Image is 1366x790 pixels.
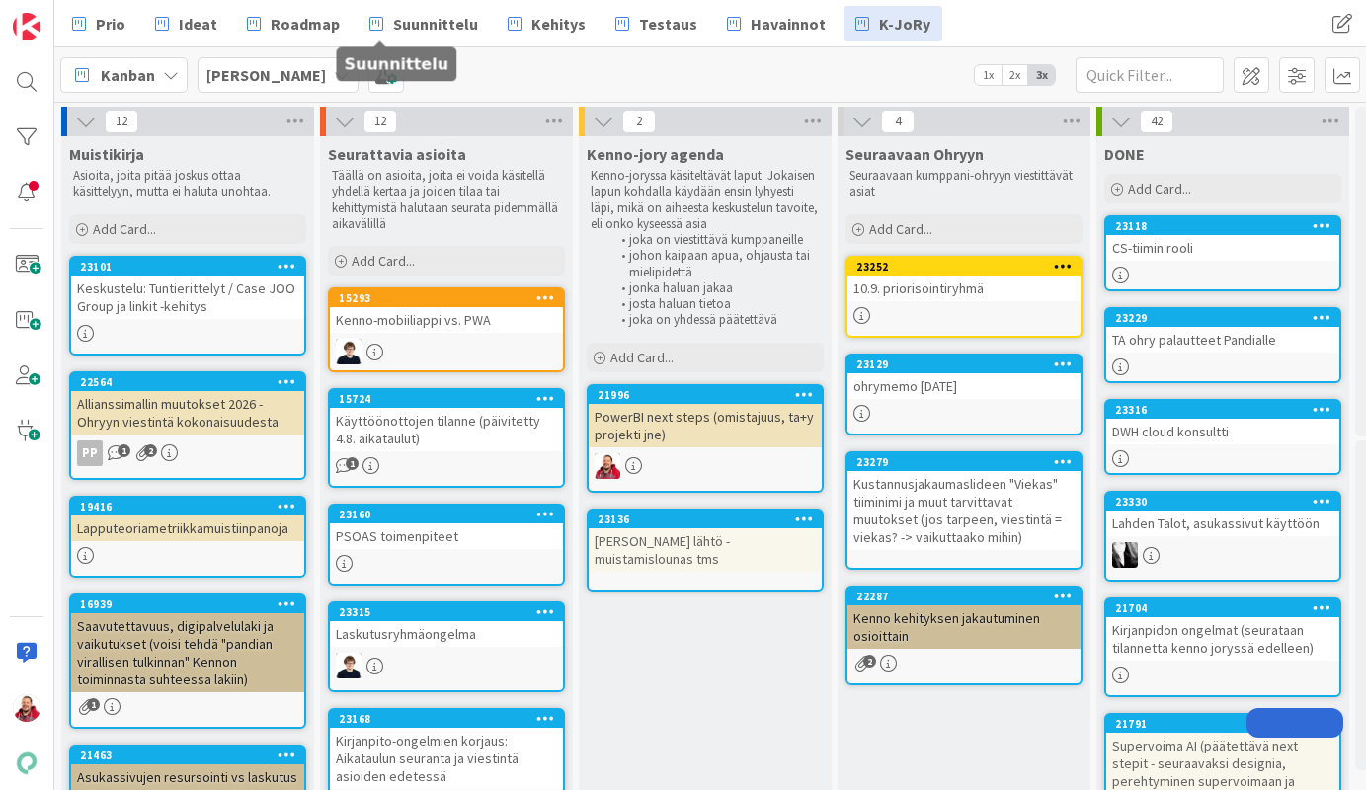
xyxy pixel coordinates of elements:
div: PP [71,440,304,466]
a: 22287Kenno kehityksen jakautuminen osioittain [845,586,1083,685]
span: Add Card... [93,220,156,238]
div: DWH cloud konsultti [1106,419,1339,444]
div: PowerBI next steps (omistajuus, ta+y projekti jne) [589,404,822,447]
span: 42 [1140,110,1173,133]
div: 21463 [71,747,304,764]
li: jonka haluan jakaa [610,280,821,296]
div: 15724 [330,390,563,408]
div: 23330Lahden Talot, asukassivut käyttöön [1106,493,1339,536]
div: 21704Kirjanpidon ongelmat (seurataan tilannetta kenno joryssä edelleen) [1106,599,1339,661]
div: 16939Saavutettavuus, digipalvelulaki ja vaikutukset (voisi tehdä "pandian virallisen tulkinnan" K... [71,595,304,692]
a: 23279Kustannusjakaumaslideen "Viekas" tiiminimi ja muut tarvittavat muutokset (jos tarpeen, viest... [845,451,1083,570]
div: KV [1106,542,1339,568]
a: Prio [60,6,137,41]
span: Muistikirja [69,144,144,164]
span: Suunnittelu [393,12,478,36]
a: 23118CS-tiimin rooli [1104,215,1341,291]
img: JS [13,694,40,722]
span: 1 [346,457,359,470]
div: 23316DWH cloud konsultti [1106,401,1339,444]
div: 23118CS-tiimin rooli [1106,217,1339,261]
span: Prio [96,12,125,36]
div: Lahden Talot, asukassivut käyttöön [1106,511,1339,536]
li: johon kaipaan apua, ohjausta tai mielipidettä [610,248,821,280]
div: 21996PowerBI next steps (omistajuus, ta+y projekti jne) [589,386,822,447]
div: 23279Kustannusjakaumaslideen "Viekas" tiiminimi ja muut tarvittavat muutokset (jos tarpeen, viest... [847,453,1081,550]
span: Havainnot [751,12,826,36]
div: 15293Kenno-mobiiliappi vs. PWA [330,289,563,333]
img: avatar [13,750,40,777]
div: 23160 [339,508,563,521]
span: Kanban [101,63,155,87]
div: 21996 [589,386,822,404]
span: Add Card... [352,252,415,270]
span: 1 [118,444,130,457]
div: 23252 [847,258,1081,276]
a: 23330Lahden Talot, asukassivut käyttöönKV [1104,491,1341,582]
div: 23168Kirjanpito-ongelmien korjaus: Aikataulun seuranta ja viestintä asioiden edetessä [330,710,563,789]
img: MT [336,339,362,364]
div: Allianssimallin muutokset 2026 - Ohryyn viestintä kokonaisuudesta [71,391,304,434]
div: 10.9. priorisointiryhmä [847,276,1081,301]
a: 21996PowerBI next steps (omistajuus, ta+y projekti jne)JS [587,384,824,493]
div: Lapputeoriametriikkamuistiinpanoja [71,515,304,541]
div: 19416Lapputeoriametriikkamuistiinpanoja [71,498,304,541]
span: Ideat [179,12,217,36]
img: MT [336,653,362,678]
span: K-JoRy [879,12,930,36]
a: 15293Kenno-mobiiliappi vs. PWAMT [328,287,565,372]
span: 12 [105,110,138,133]
div: 22287 [856,590,1081,603]
div: Kenno kehityksen jakautuminen osioittain [847,605,1081,649]
div: 23118 [1106,217,1339,235]
div: 23315 [339,605,563,619]
div: 15724 [339,392,563,406]
div: 23279 [856,455,1081,469]
a: 23316DWH cloud konsultti [1104,399,1341,475]
div: 23136[PERSON_NAME] lähtö - muistamislounas tms [589,511,822,572]
span: 2 [144,444,157,457]
a: Kehitys [496,6,598,41]
p: Kenno-joryssa käsiteltävät laput. Jokaisen lapun kohdalla käydään ensin lyhyesti läpi, mikä on ai... [591,168,820,232]
div: 23160 [330,506,563,523]
div: 23279 [847,453,1081,471]
a: 15724Käyttöönottojen tilanne (päivitetty 4.8. aikataulut) [328,388,565,488]
li: josta haluan tietoa [610,296,821,312]
a: 23315LaskutusryhmäongelmaMT [328,601,565,692]
a: 23101Keskustelu: Tuntierittelyt / Case JOO Group ja linkit -kehitys [69,256,306,355]
span: Testaus [639,12,697,36]
div: 21791 [1106,715,1339,733]
img: Visit kanbanzone.com [13,13,40,40]
a: Testaus [603,6,709,41]
span: 2 [863,655,876,668]
div: 16939 [71,595,304,613]
div: 22287Kenno kehityksen jakautuminen osioittain [847,588,1081,649]
div: PP [77,440,103,466]
div: 22287 [847,588,1081,605]
div: Kustannusjakaumaslideen "Viekas" tiiminimi ja muut tarvittavat muutokset (jos tarpeen, viestintä ... [847,471,1081,550]
div: 23316 [1106,401,1339,419]
div: JS [589,453,822,479]
span: Seuraavaan Ohryyn [845,144,984,164]
div: Keskustelu: Tuntierittelyt / Case JOO Group ja linkit -kehitys [71,276,304,319]
div: 23168 [330,710,563,728]
li: joka on yhdessä päätettävä [610,312,821,328]
a: 16939Saavutettavuus, digipalvelulaki ja vaikutukset (voisi tehdä "pandian virallisen tulkinnan" K... [69,593,306,729]
a: 23160PSOAS toimenpiteet [328,504,565,586]
span: Roadmap [271,12,340,36]
div: 23315 [330,603,563,621]
p: Asioita, joita pitää joskus ottaa käsittelyyn, mutta ei haluta unohtaa. [73,168,302,200]
div: TA ohry palautteet Pandialle [1106,327,1339,353]
div: MT [330,339,563,364]
a: 23136[PERSON_NAME] lähtö - muistamislounas tms [587,509,824,592]
div: 19416 [71,498,304,515]
h5: Suunnittelu [345,55,449,74]
div: [PERSON_NAME] lähtö - muistamislounas tms [589,528,822,572]
span: 1 [87,698,100,711]
span: Add Card... [869,220,932,238]
div: 23101 [71,258,304,276]
div: MT [330,653,563,678]
div: 23136 [598,513,822,526]
div: 23316 [1115,403,1339,417]
div: 23330 [1115,495,1339,509]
